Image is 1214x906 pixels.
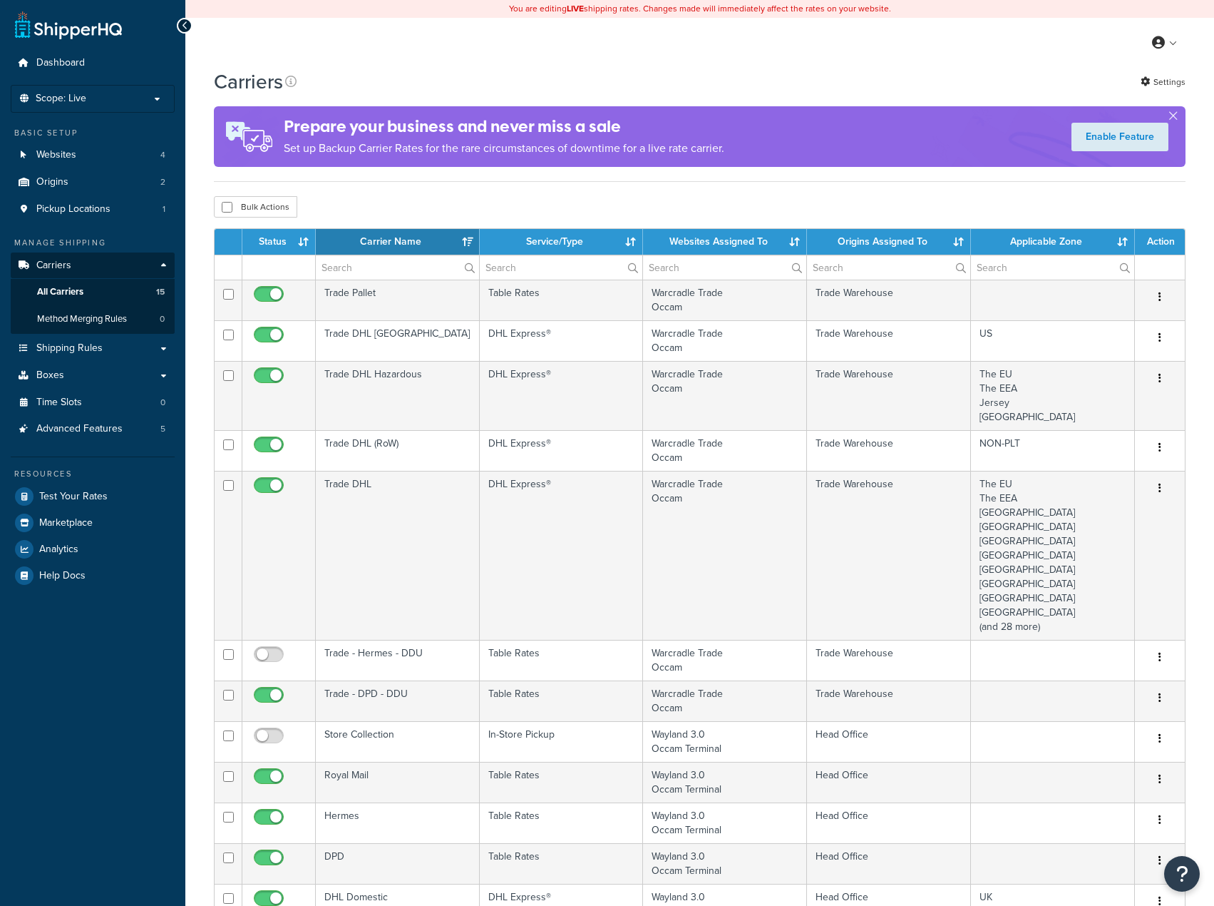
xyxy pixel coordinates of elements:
[316,320,480,361] td: Trade DHL [GEOGRAPHIC_DATA]
[567,2,584,15] b: LIVE
[316,681,480,721] td: Trade - DPD - DDU
[39,491,108,503] span: Test Your Rates
[11,306,175,332] a: Method Merging Rules 0
[316,721,480,762] td: Store Collection
[643,280,807,320] td: Warcradle Trade Occam
[807,320,971,361] td: Trade Warehouse
[480,320,644,361] td: DHL Express®
[480,229,644,255] th: Service/Type: activate to sort column ascending
[36,93,86,105] span: Scope: Live
[807,762,971,803] td: Head Office
[11,335,175,362] a: Shipping Rules
[214,68,283,96] h1: Carriers
[36,149,76,161] span: Websites
[643,721,807,762] td: Wayland 3.0 Occam Terminal
[11,390,175,416] li: Time Slots
[971,471,1135,640] td: The EU The EEA [GEOGRAPHIC_DATA] [GEOGRAPHIC_DATA] [GEOGRAPHIC_DATA] [GEOGRAPHIC_DATA] [GEOGRAPHI...
[480,843,644,884] td: Table Rates
[11,536,175,562] a: Analytics
[1164,856,1200,892] button: Open Resource Center
[284,115,724,138] h4: Prepare your business and never miss a sale
[480,803,644,843] td: Table Rates
[214,106,284,167] img: ad-rules-rateshop-fe6ec290ccb7230408bd80ed9643f0289d75e0ffd9eb532fc0e269fcd187b520.png
[807,430,971,471] td: Trade Warehouse
[36,203,110,215] span: Pickup Locations
[480,430,644,471] td: DHL Express®
[11,50,175,76] a: Dashboard
[807,843,971,884] td: Head Office
[39,517,93,529] span: Marketplace
[316,430,480,471] td: Trade DHL (RoW)
[316,843,480,884] td: DPD
[807,681,971,721] td: Trade Warehouse
[11,237,175,249] div: Manage Shipping
[11,510,175,536] li: Marketplace
[316,361,480,430] td: Trade DHL Hazardous
[1071,123,1168,151] a: Enable Feature
[11,362,175,389] a: Boxes
[643,681,807,721] td: Warcradle Trade Occam
[11,253,175,279] a: Carriers
[36,57,85,69] span: Dashboard
[11,169,175,195] li: Origins
[284,138,724,158] p: Set up Backup Carrier Rates for the rare circumstances of downtime for a live rate carrier.
[480,361,644,430] td: DHL Express®
[643,640,807,681] td: Warcradle Trade Occam
[160,176,165,188] span: 2
[971,361,1135,430] td: The EU The EEA Jersey [GEOGRAPHIC_DATA]
[37,286,83,298] span: All Carriers
[1141,72,1185,92] a: Settings
[480,255,643,280] input: Search
[643,255,806,280] input: Search
[971,255,1134,280] input: Search
[480,681,644,721] td: Table Rates
[11,169,175,195] a: Origins 2
[11,142,175,168] li: Websites
[971,320,1135,361] td: US
[807,721,971,762] td: Head Office
[480,280,644,320] td: Table Rates
[643,229,807,255] th: Websites Assigned To: activate to sort column ascending
[643,843,807,884] td: Wayland 3.0 Occam Terminal
[11,306,175,332] li: Method Merging Rules
[807,803,971,843] td: Head Office
[156,286,165,298] span: 15
[11,196,175,223] li: Pickup Locations
[160,397,165,409] span: 0
[807,255,970,280] input: Search
[36,342,103,355] span: Shipping Rules
[480,471,644,640] td: DHL Express®
[807,280,971,320] td: Trade Warehouse
[11,484,175,509] a: Test Your Rates
[971,430,1135,471] td: NON-PLT
[971,229,1135,255] th: Applicable Zone: activate to sort column ascending
[11,196,175,223] a: Pickup Locations 1
[316,229,480,255] th: Carrier Name: activate to sort column ascending
[316,280,480,320] td: Trade Pallet
[11,253,175,334] li: Carriers
[36,260,71,272] span: Carriers
[643,361,807,430] td: Warcradle Trade Occam
[36,397,82,409] span: Time Slots
[15,11,122,39] a: ShipperHQ Home
[160,149,165,161] span: 4
[36,176,68,188] span: Origins
[39,570,86,582] span: Help Docs
[316,640,480,681] td: Trade - Hermes - DDU
[643,471,807,640] td: Warcradle Trade Occam
[11,142,175,168] a: Websites 4
[11,416,175,442] li: Advanced Features
[643,320,807,361] td: Warcradle Trade Occam
[643,803,807,843] td: Wayland 3.0 Occam Terminal
[11,279,175,305] li: All Carriers
[316,803,480,843] td: Hermes
[11,563,175,589] a: Help Docs
[214,196,297,218] button: Bulk Actions
[11,416,175,442] a: Advanced Features 5
[11,390,175,416] a: Time Slots 0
